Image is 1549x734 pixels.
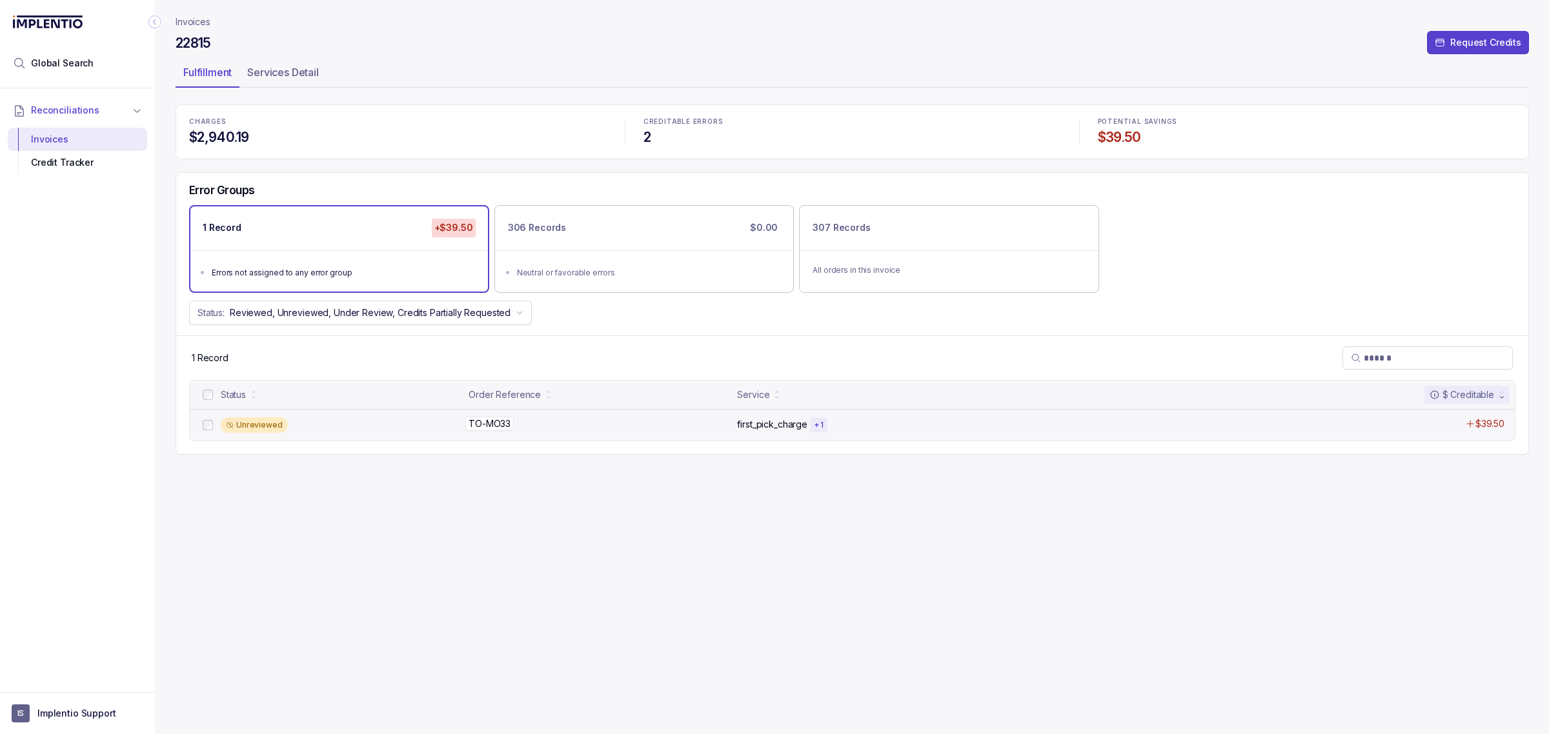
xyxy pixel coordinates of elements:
[239,62,327,88] li: Tab Services Detail
[147,14,163,30] div: Collapse Icon
[747,219,780,237] p: $0.00
[1098,118,1515,126] p: POTENTIAL SAVINGS
[176,34,211,52] h4: 22815
[643,128,1061,146] h4: 2
[31,57,94,70] span: Global Search
[189,183,255,197] h5: Error Groups
[203,390,213,400] input: checkbox-checkbox
[432,219,476,237] p: +$39.50
[1098,128,1515,146] h4: $39.50
[221,388,246,401] div: Status
[465,417,514,431] p: TO-MO33
[737,418,807,431] p: first_pick_charge
[189,128,607,146] h4: $2,940.19
[18,151,137,174] div: Credit Tracker
[813,264,1086,277] p: All orders in this invoice
[183,64,232,80] p: Fulfillment
[221,417,288,433] div: Unreviewed
[203,221,241,234] p: 1 Record
[176,15,210,28] nav: breadcrumb
[31,104,99,117] span: Reconciliations
[197,306,225,319] p: Status:
[643,118,1061,126] p: CREDITABLE ERRORS
[1430,388,1494,401] div: $ Creditable
[203,420,213,430] input: checkbox-checkbox
[18,128,137,151] div: Invoices
[176,15,210,28] a: Invoices
[12,704,30,722] span: User initials
[508,221,566,234] p: 306 Records
[247,64,319,80] p: Services Detail
[230,306,511,319] p: Reviewed, Unreviewed, Under Review, Credits Partially Requested
[176,62,1529,88] ul: Tab Group
[517,266,780,279] div: Neutral or favorable errors
[1475,417,1504,430] p: $39.50
[8,125,147,177] div: Reconciliations
[737,388,769,401] div: Service
[37,707,116,720] p: Implentio Support
[189,301,532,325] button: Status:Reviewed, Unreviewed, Under Review, Credits Partially Requested
[469,388,541,401] div: Order Reference
[189,118,607,126] p: CHARGES
[1450,36,1521,49] p: Request Credits
[192,352,228,364] div: Remaining page entries
[12,704,143,722] button: User initialsImplentio Support
[212,266,474,279] div: Errors not assigned to any error group
[176,62,239,88] li: Tab Fulfillment
[813,221,870,234] p: 307 Records
[8,96,147,124] button: Reconciliations
[1427,31,1529,54] button: Request Credits
[814,420,824,430] p: + 1
[192,352,228,364] p: 1 Record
